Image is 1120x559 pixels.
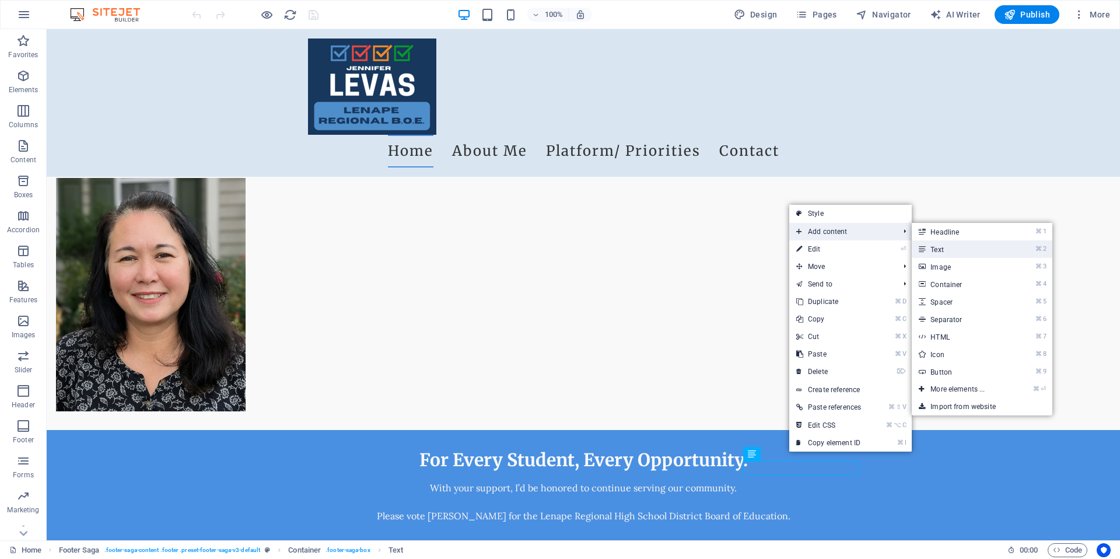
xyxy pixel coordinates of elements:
[895,350,901,358] i: ⌘
[265,547,270,553] i: This element is a customizable preset
[1007,543,1038,557] h6: Session time
[59,543,100,557] span: Click to select. Double-click to edit
[905,439,906,446] i: I
[1048,543,1087,557] button: Code
[283,8,297,22] i: Reload page
[1028,546,1030,554] span: :
[789,275,894,293] a: Send to
[912,380,1008,398] a: ⌘⏎More elements ...
[283,8,297,22] button: reload
[1043,333,1046,340] i: 7
[1035,368,1042,375] i: ⌘
[789,363,868,380] a: ⌦Delete
[9,85,38,95] p: Elements
[896,403,901,411] i: ⇧
[7,505,39,515] p: Marketing
[789,417,868,434] a: ⌘⌥CEdit CSS
[912,310,1008,328] a: ⌘6Separator
[527,8,569,22] button: 100%
[895,315,901,323] i: ⌘
[901,245,906,253] i: ⏎
[912,345,1008,363] a: ⌘8Icon
[856,9,911,20] span: Navigator
[67,8,155,22] img: Editor Logo
[1043,280,1046,288] i: 4
[8,50,38,60] p: Favorites
[912,363,1008,380] a: ⌘9Button
[897,368,906,375] i: ⌦
[902,315,906,323] i: C
[1043,228,1046,235] i: 1
[10,155,36,165] p: Content
[729,5,782,24] div: Design (Ctrl+Alt+Y)
[925,5,985,24] button: AI Writer
[7,225,40,235] p: Accordion
[9,543,41,557] a: Click to cancel selection. Double-click to open Pages
[895,333,901,340] i: ⌘
[575,9,586,20] i: On resize automatically adjust zoom level to fit chosen device.
[902,298,906,305] i: D
[729,5,782,24] button: Design
[734,9,778,20] span: Design
[260,8,274,22] button: Click here to leave preview mode and continue editing
[851,5,916,24] button: Navigator
[1020,543,1038,557] span: 00 00
[1035,245,1042,253] i: ⌘
[902,350,906,358] i: V
[912,275,1008,293] a: ⌘4Container
[1097,543,1111,557] button: Usercentrics
[1043,245,1046,253] i: 2
[789,434,868,452] a: ⌘ICopy element ID
[1033,385,1039,393] i: ⌘
[912,258,1008,275] a: ⌘3Image
[1004,9,1050,20] span: Publish
[13,435,34,445] p: Footer
[9,295,37,305] p: Features
[12,400,35,410] p: Header
[912,398,1052,415] a: Import from website
[930,9,981,20] span: AI Writer
[796,9,836,20] span: Pages
[789,223,894,240] span: Add content
[1043,263,1046,270] i: 3
[789,381,912,399] a: Create reference
[1035,280,1042,288] i: ⌘
[902,421,906,429] i: C
[789,205,912,222] a: Style
[789,399,868,416] a: ⌘⇧VPaste references
[104,543,260,557] span: . footer-saga-content .footer .preset-footer-saga-v3-default
[13,470,34,480] p: Forms
[12,330,36,340] p: Images
[789,345,868,363] a: ⌘VPaste
[902,333,906,340] i: X
[59,543,404,557] nav: breadcrumb
[325,543,370,557] span: . footer-saga-box
[15,365,33,375] p: Slider
[912,240,1008,258] a: ⌘2Text
[895,298,901,305] i: ⌘
[1073,9,1110,20] span: More
[1041,385,1046,393] i: ⏎
[789,258,894,275] span: Move
[1035,228,1042,235] i: ⌘
[1043,368,1046,375] i: 9
[886,421,892,429] i: ⌘
[14,190,33,200] p: Boxes
[789,328,868,345] a: ⌘XCut
[1035,263,1042,270] i: ⌘
[789,240,868,258] a: ⏎Edit
[1035,350,1042,358] i: ⌘
[789,310,868,328] a: ⌘CCopy
[1035,333,1042,340] i: ⌘
[791,5,841,24] button: Pages
[288,543,321,557] span: Click to select. Double-click to edit
[912,328,1008,345] a: ⌘7HTML
[1035,298,1042,305] i: ⌘
[902,403,906,411] i: V
[912,293,1008,310] a: ⌘5Spacer
[1035,315,1042,323] i: ⌘
[545,8,563,22] h6: 100%
[1043,298,1046,305] i: 5
[894,421,901,429] i: ⌥
[912,223,1008,240] a: ⌘1Headline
